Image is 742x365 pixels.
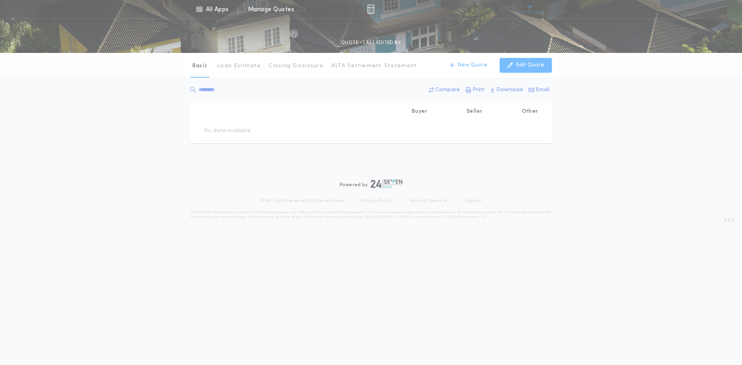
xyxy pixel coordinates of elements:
[190,210,552,219] p: DISCLAIMER: This estimate is provided for informational purposes only. 24|Seven Fees, a product o...
[408,198,447,204] a: Terms of Service
[260,198,344,204] p: © All rights reserved. 24|Seven Fees
[198,121,257,141] td: No data available
[516,5,545,13] img: vs-icon
[427,83,462,97] button: Compare
[488,83,525,97] button: Download
[463,83,487,97] button: Print
[341,39,401,47] p: QUOTE - LAST EDITED BY
[496,86,523,94] p: Download
[412,108,427,115] p: Buyer
[192,62,208,70] p: Basic
[217,62,261,70] p: Loan Estimate
[371,179,402,188] img: logo
[367,5,374,14] img: img
[435,86,460,94] p: Compare
[372,216,410,219] a: [URL][DOMAIN_NAME]
[526,83,552,97] button: Email
[458,61,487,69] p: New Quote
[522,108,538,115] p: Other
[516,61,544,69] p: Edit Quote
[536,86,550,94] p: Email
[500,58,552,73] button: Edit Quote
[473,86,485,94] p: Print
[269,62,323,70] p: Closing Disclosure
[724,217,734,224] span: 3.8.0
[361,198,392,204] a: Privacy Policy
[340,179,402,188] div: Powered by
[466,108,483,115] p: Seller
[442,58,495,73] button: New Quote
[464,198,482,204] a: Support
[331,62,417,70] p: ALTA Settlement Statement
